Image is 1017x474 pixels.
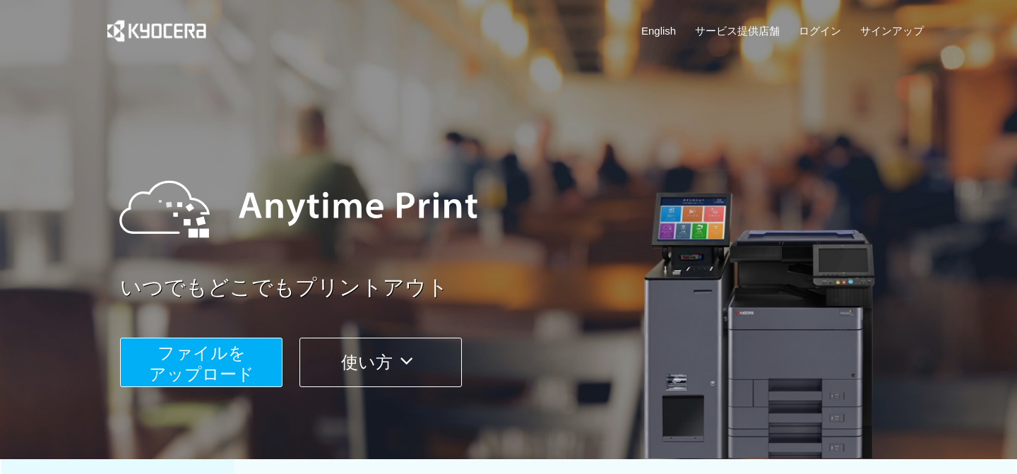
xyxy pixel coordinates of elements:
[641,23,676,38] a: English
[149,343,254,384] span: ファイルを ​​アップロード
[299,338,462,387] button: 使い方
[695,23,780,38] a: サービス提供店舗
[799,23,841,38] a: ログイン
[120,273,932,303] a: いつでもどこでもプリントアウト
[120,338,282,387] button: ファイルを​​アップロード
[860,23,924,38] a: サインアップ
